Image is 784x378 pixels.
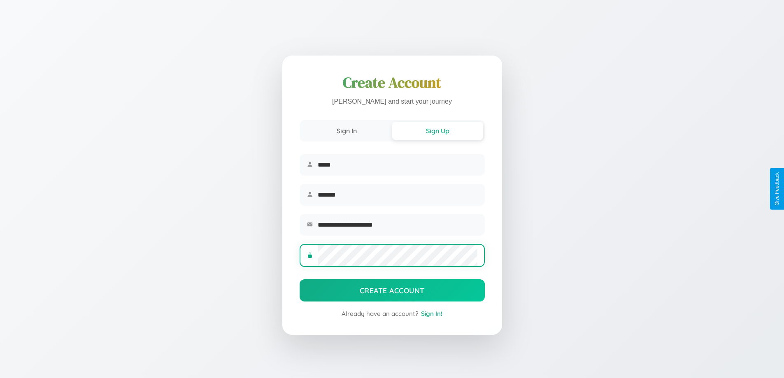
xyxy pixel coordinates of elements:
[392,122,483,140] button: Sign Up
[300,310,485,318] div: Already have an account?
[421,310,442,318] span: Sign In!
[300,279,485,301] button: Create Account
[300,96,485,108] p: [PERSON_NAME] and start your journey
[301,122,392,140] button: Sign In
[774,172,780,206] div: Give Feedback
[300,73,485,93] h1: Create Account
